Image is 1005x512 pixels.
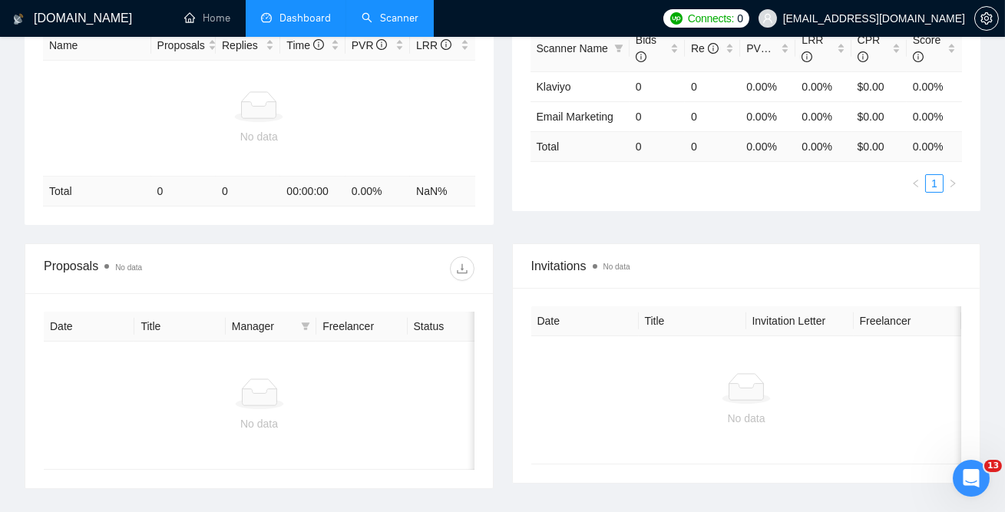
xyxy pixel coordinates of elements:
[614,44,623,53] span: filter
[926,175,943,192] a: 1
[907,174,925,193] li: Previous Page
[636,51,646,62] span: info-circle
[708,43,719,54] span: info-circle
[298,315,313,338] span: filter
[537,81,571,93] a: Klaviyo
[226,312,316,342] th: Manager
[907,174,925,193] button: left
[688,10,734,27] span: Connects:
[974,6,999,31] button: setting
[537,111,613,123] a: Email Marketing
[630,131,685,161] td: 0
[313,39,324,50] span: info-circle
[44,312,134,342] th: Date
[685,101,740,131] td: 0
[851,71,907,101] td: $0.00
[49,128,469,145] div: No data
[911,179,921,188] span: left
[913,51,924,62] span: info-circle
[611,37,626,60] span: filter
[795,131,851,161] td: 0.00 %
[854,306,961,336] th: Freelancer
[772,43,782,54] span: info-circle
[630,71,685,101] td: 0
[216,177,280,206] td: 0
[636,34,656,63] span: Bids
[531,256,962,276] span: Invitations
[44,256,259,281] div: Proposals
[441,39,451,50] span: info-circle
[13,7,24,31] img: logo
[531,306,639,336] th: Date
[746,306,854,336] th: Invitation Letter
[157,37,205,54] span: Proposals
[685,71,740,101] td: 0
[858,34,881,63] span: CPR
[345,177,410,206] td: 0.00 %
[639,306,746,336] th: Title
[925,174,944,193] li: 1
[685,131,740,161] td: 0
[907,101,962,131] td: 0.00%
[56,415,462,432] div: No data
[851,101,907,131] td: $0.00
[531,131,630,161] td: Total
[151,177,216,206] td: 0
[740,131,795,161] td: 0.00 %
[316,312,407,342] th: Freelancer
[216,31,280,61] th: Replies
[410,177,474,206] td: NaN %
[184,12,230,25] a: homeHome
[737,10,743,27] span: 0
[134,312,225,342] th: Title
[280,177,345,206] td: 00:00:00
[414,318,477,335] span: Status
[301,322,310,331] span: filter
[795,71,851,101] td: 0.00%
[115,263,142,272] span: No data
[376,39,387,50] span: info-circle
[953,460,990,497] iframe: Intercom live chat
[851,131,907,161] td: $ 0.00
[802,51,812,62] span: info-circle
[352,39,388,51] span: PVR
[451,263,474,275] span: download
[232,318,295,335] span: Manager
[746,42,782,55] span: PVR
[261,12,272,23] span: dashboard
[762,13,773,24] span: user
[537,42,608,55] span: Scanner Name
[43,31,151,61] th: Name
[151,31,216,61] th: Proposals
[858,51,868,62] span: info-circle
[43,177,151,206] td: Total
[944,174,962,193] li: Next Page
[691,42,719,55] span: Re
[802,34,823,63] span: LRR
[795,101,851,131] td: 0.00%
[362,12,418,25] a: searchScanner
[450,256,474,281] button: download
[740,71,795,101] td: 0.00%
[603,263,630,271] span: No data
[907,131,962,161] td: 0.00 %
[944,174,962,193] button: right
[630,101,685,131] td: 0
[913,34,941,63] span: Score
[984,460,1002,472] span: 13
[907,71,962,101] td: 0.00%
[416,39,451,51] span: LRR
[974,12,999,25] a: setting
[948,179,957,188] span: right
[279,12,331,25] span: Dashboard
[544,410,950,427] div: No data
[670,12,683,25] img: upwork-logo.png
[740,101,795,131] td: 0.00%
[222,37,263,54] span: Replies
[975,12,998,25] span: setting
[286,39,323,51] span: Time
